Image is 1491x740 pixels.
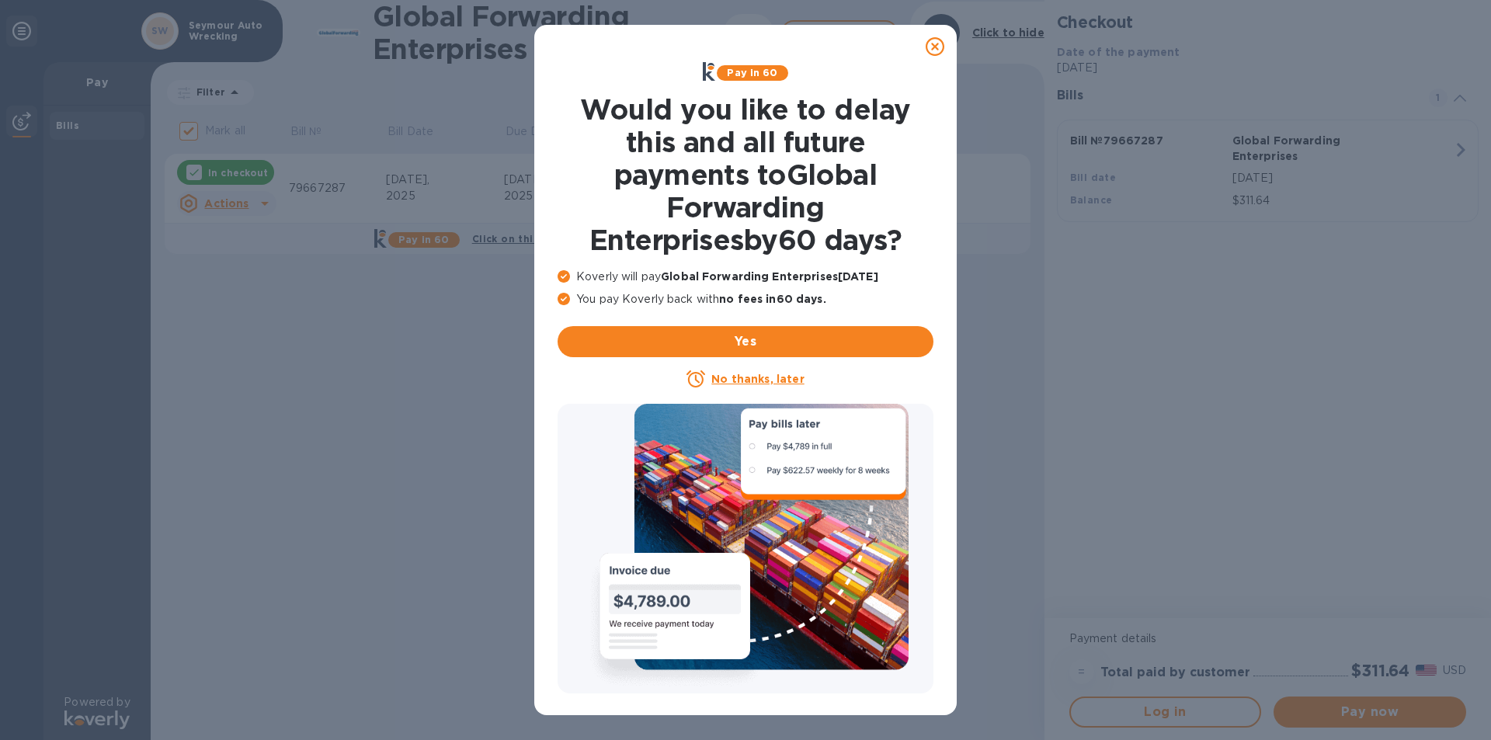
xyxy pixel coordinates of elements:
p: Koverly will pay [558,269,933,285]
b: Pay in 60 [727,67,777,78]
u: No thanks, later [711,373,804,385]
p: You pay Koverly back with [558,291,933,307]
b: no fees in 60 days . [719,293,825,305]
span: Yes [570,332,921,351]
b: Global Forwarding Enterprises [DATE] [661,270,878,283]
button: Yes [558,326,933,357]
h1: Would you like to delay this and all future payments to Global Forwarding Enterprises by 60 days ? [558,93,933,256]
